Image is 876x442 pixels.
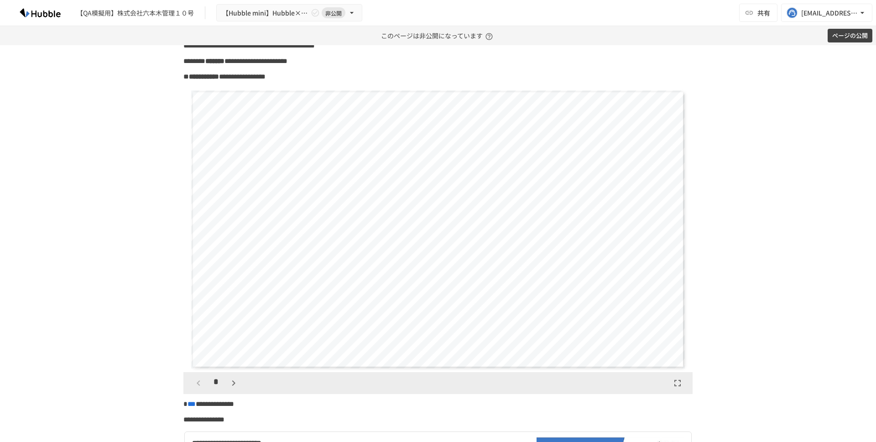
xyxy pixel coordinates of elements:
div: Page 1 [183,87,693,372]
button: [EMAIL_ADDRESS][DOMAIN_NAME] [781,4,872,22]
div: [EMAIL_ADDRESS][DOMAIN_NAME] [801,7,858,19]
button: 【Hubble mini】Hubble×【QA模擬用】株式会社六本木管理１０号 オンボーディングプロジェクト非公開 [216,4,362,22]
div: 【QA模擬用】株式会社六本木管理１０号 [77,8,194,18]
p: このページは非公開になっています [381,26,495,45]
img: HzDRNkGCf7KYO4GfwKnzITak6oVsp5RHeZBEM1dQFiQ [11,5,69,20]
span: 【Hubble mini】Hubble×【QA模擬用】株式会社六本木管理１０号 オンボーディングプロジェクト [222,7,309,19]
button: ページの公開 [828,29,872,43]
span: 共有 [757,8,770,18]
button: 共有 [739,4,777,22]
span: 非公開 [322,8,345,18]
